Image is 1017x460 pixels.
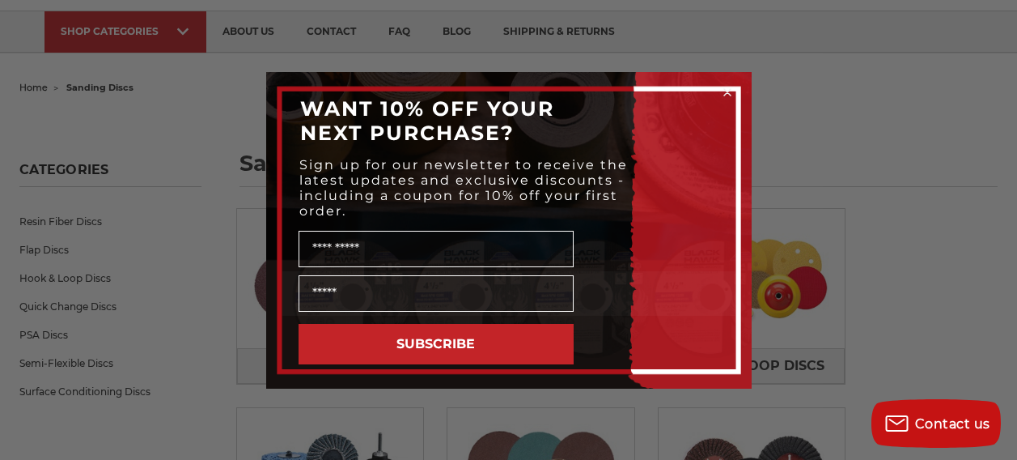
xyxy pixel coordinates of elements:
[719,84,735,100] button: Close dialog
[299,324,574,364] button: SUBSCRIBE
[299,275,574,312] input: Email
[299,157,628,219] span: Sign up for our newsletter to receive the latest updates and exclusive discounts - including a co...
[915,416,990,432] span: Contact us
[871,399,1001,448] button: Contact us
[300,96,554,145] span: WANT 10% OFF YOUR NEXT PURCHASE?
